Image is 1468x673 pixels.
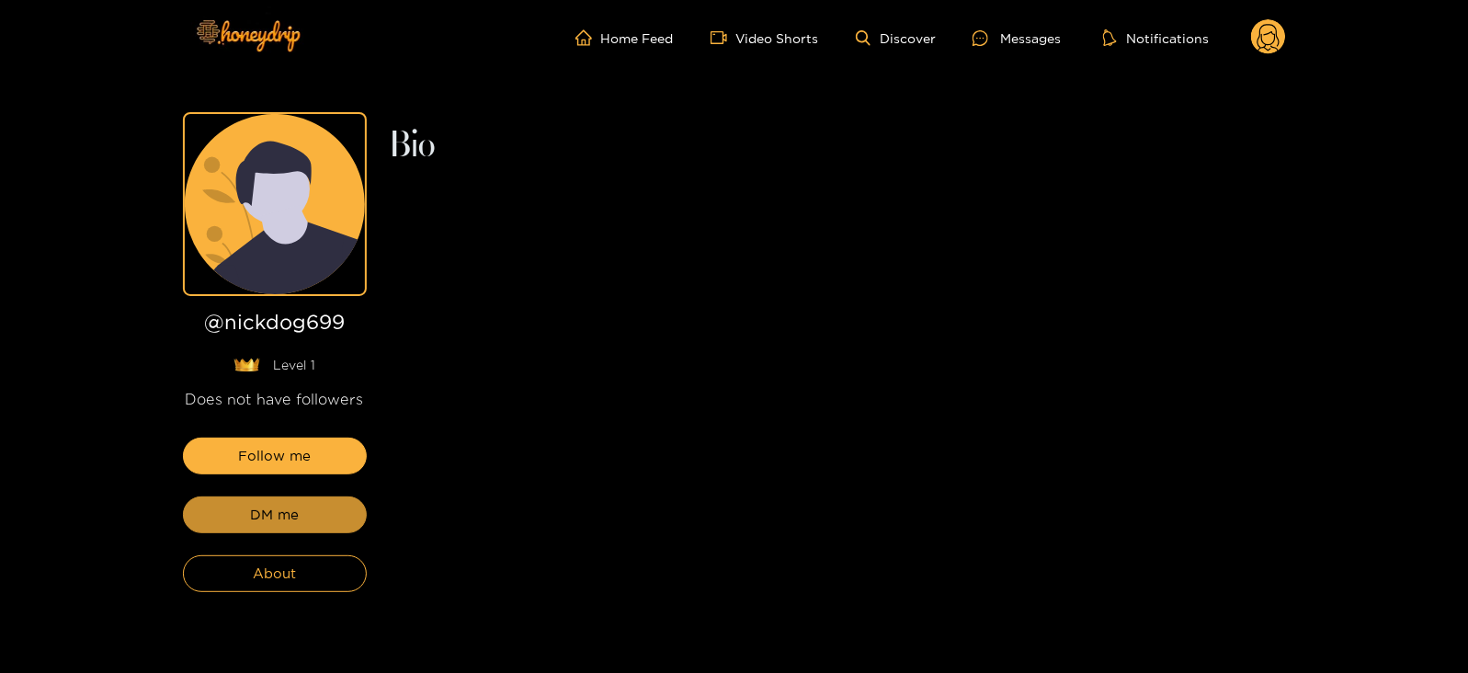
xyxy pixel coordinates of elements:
[183,438,367,474] button: Follow me
[973,28,1061,49] div: Messages
[253,563,296,585] span: About
[183,311,367,341] h1: @ nickdog699
[183,496,367,533] button: DM me
[389,131,1286,162] h2: Bio
[250,504,299,526] span: DM me
[711,29,819,46] a: Video Shorts
[183,389,367,410] div: Does not have followers
[233,358,260,372] img: lavel grade
[238,445,311,467] span: Follow me
[1098,29,1214,47] button: Notifications
[711,29,736,46] span: video-camera
[575,29,674,46] a: Home Feed
[274,356,316,374] span: Level 1
[575,29,601,46] span: home
[856,30,936,46] a: Discover
[183,555,367,592] button: About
